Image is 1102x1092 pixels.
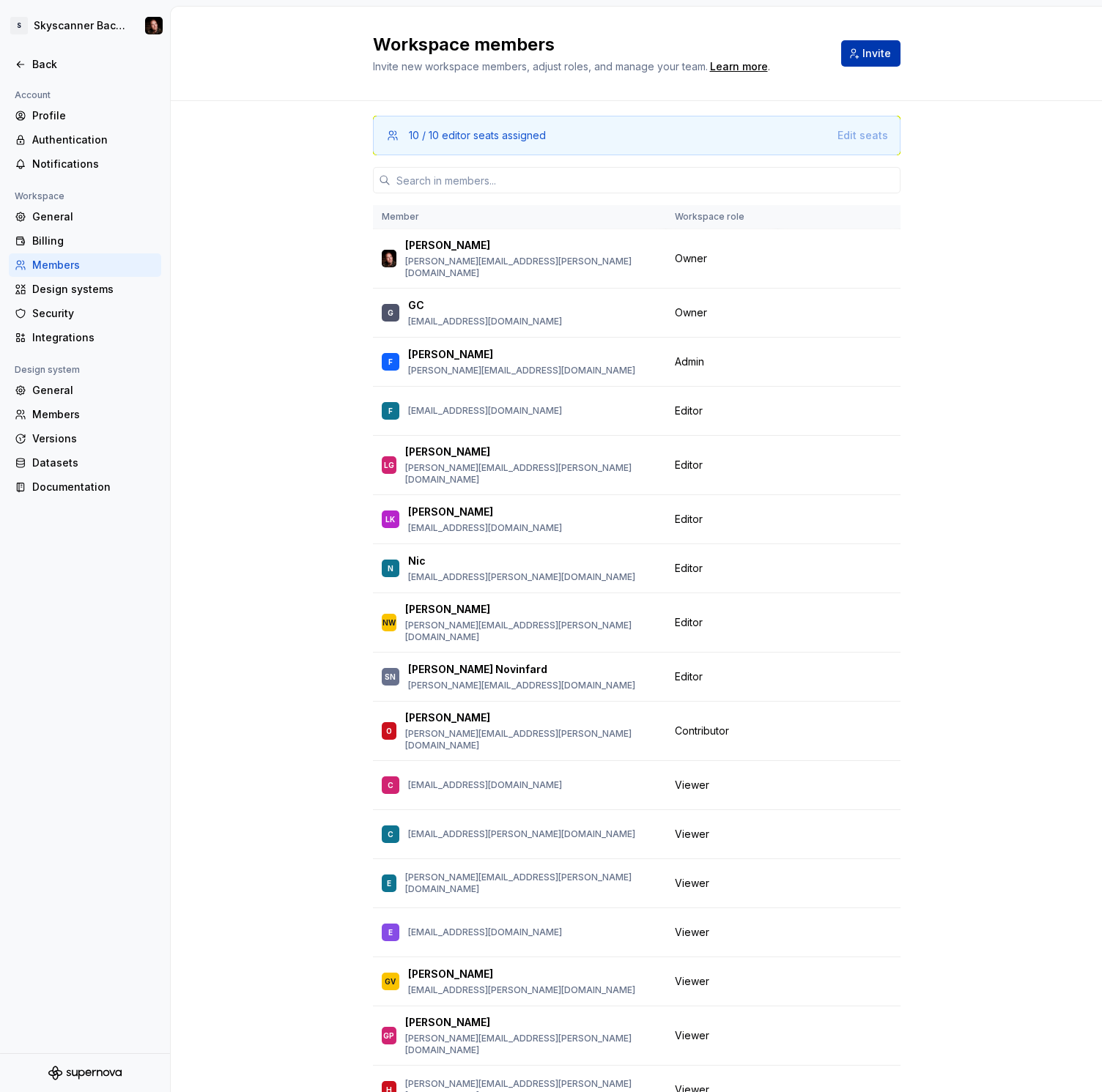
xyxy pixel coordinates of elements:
[408,298,424,313] p: GC
[408,554,426,568] p: Nic
[675,876,709,891] span: Viewer
[48,1066,122,1080] svg: Supernova Logo
[405,620,657,643] p: [PERSON_NAME][EMAIL_ADDRESS][PERSON_NAME][DOMAIN_NAME]
[32,157,155,171] div: Notifications
[32,330,155,345] div: Integrations
[385,512,395,527] div: LK
[387,876,391,891] div: E
[32,234,155,248] div: Billing
[408,984,635,996] p: [EMAIL_ADDRESS][PERSON_NAME][DOMAIN_NAME]
[405,1015,490,1030] p: [PERSON_NAME]
[675,354,704,369] span: Admin
[675,724,729,738] span: Contributor
[675,615,703,630] span: Editor
[373,205,666,229] th: Member
[408,316,562,327] p: [EMAIL_ADDRESS][DOMAIN_NAME]
[10,17,28,34] div: S
[408,779,562,791] p: [EMAIL_ADDRESS][DOMAIN_NAME]
[710,59,768,74] a: Learn more
[32,133,155,147] div: Authentication
[382,615,396,630] div: NW
[34,18,127,33] div: Skyscanner Backpack
[408,522,562,534] p: [EMAIL_ADDRESS][DOMAIN_NAME]
[862,46,891,61] span: Invite
[373,60,708,73] span: Invite new workspace members, adjust roles, and manage your team.
[675,827,709,842] span: Viewer
[9,253,161,277] a: Members
[9,427,161,450] a: Versions
[384,458,394,472] div: LG
[145,17,163,34] img: Adam Wilson
[405,1033,657,1056] p: [PERSON_NAME][EMAIL_ADDRESS][PERSON_NAME][DOMAIN_NAME]
[382,250,396,267] img: Adam Wilson
[388,305,393,320] div: G
[9,205,161,229] a: General
[386,724,392,738] div: O
[388,354,393,369] div: F
[385,974,396,989] div: GV
[32,306,155,321] div: Security
[675,512,703,527] span: Editor
[408,926,562,938] p: [EMAIL_ADDRESS][DOMAIN_NAME]
[9,403,161,426] a: Members
[9,451,161,475] a: Datasets
[391,167,901,193] input: Search in members...
[408,828,635,840] p: [EMAIL_ADDRESS][PERSON_NAME][DOMAIN_NAME]
[9,104,161,127] a: Profile
[405,462,657,486] p: [PERSON_NAME][EMAIL_ADDRESS][PERSON_NAME][DOMAIN_NAME]
[32,431,155,446] div: Versions
[32,209,155,224] div: General
[32,258,155,272] div: Members
[675,458,703,472] span: Editor
[675,561,703,576] span: Editor
[708,62,770,73] span: .
[9,379,161,402] a: General
[32,480,155,494] div: Documentation
[32,282,155,297] div: Design systems
[32,456,155,470] div: Datasets
[9,475,161,499] a: Documentation
[385,669,396,684] div: SN
[388,827,393,842] div: C
[409,128,546,143] div: 10 / 10 editor seats assigned
[388,925,393,940] div: E
[9,326,161,349] a: Integrations
[666,205,778,229] th: Workspace role
[405,602,490,617] p: [PERSON_NAME]
[9,187,70,205] div: Workspace
[408,571,635,583] p: [EMAIL_ADDRESS][PERSON_NAME][DOMAIN_NAME]
[405,728,657,751] p: [PERSON_NAME][EMAIL_ADDRESS][PERSON_NAME][DOMAIN_NAME]
[3,10,167,42] button: SSkyscanner BackpackAdam Wilson
[9,152,161,176] a: Notifications
[388,778,393,792] div: C
[675,1028,709,1043] span: Viewer
[408,680,635,691] p: [PERSON_NAME][EMAIL_ADDRESS][DOMAIN_NAME]
[383,1028,394,1043] div: GP
[408,967,493,981] p: [PERSON_NAME]
[405,445,490,459] p: [PERSON_NAME]
[408,662,547,677] p: [PERSON_NAME] Novinfard
[9,302,161,325] a: Security
[841,40,901,67] button: Invite
[405,710,490,725] p: [PERSON_NAME]
[373,33,824,56] h2: Workspace members
[9,53,161,76] a: Back
[388,561,393,576] div: N
[408,347,493,362] p: [PERSON_NAME]
[9,361,86,379] div: Design system
[675,669,703,684] span: Editor
[405,256,657,279] p: [PERSON_NAME][EMAIL_ADDRESS][PERSON_NAME][DOMAIN_NAME]
[675,251,707,266] span: Owner
[675,974,709,989] span: Viewer
[408,505,493,519] p: [PERSON_NAME]
[675,404,703,418] span: Editor
[9,229,161,253] a: Billing
[9,86,56,104] div: Account
[32,383,155,398] div: General
[408,365,635,376] p: [PERSON_NAME][EMAIL_ADDRESS][DOMAIN_NAME]
[32,108,155,123] div: Profile
[405,872,657,895] p: [PERSON_NAME][EMAIL_ADDRESS][PERSON_NAME][DOMAIN_NAME]
[675,305,707,320] span: Owner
